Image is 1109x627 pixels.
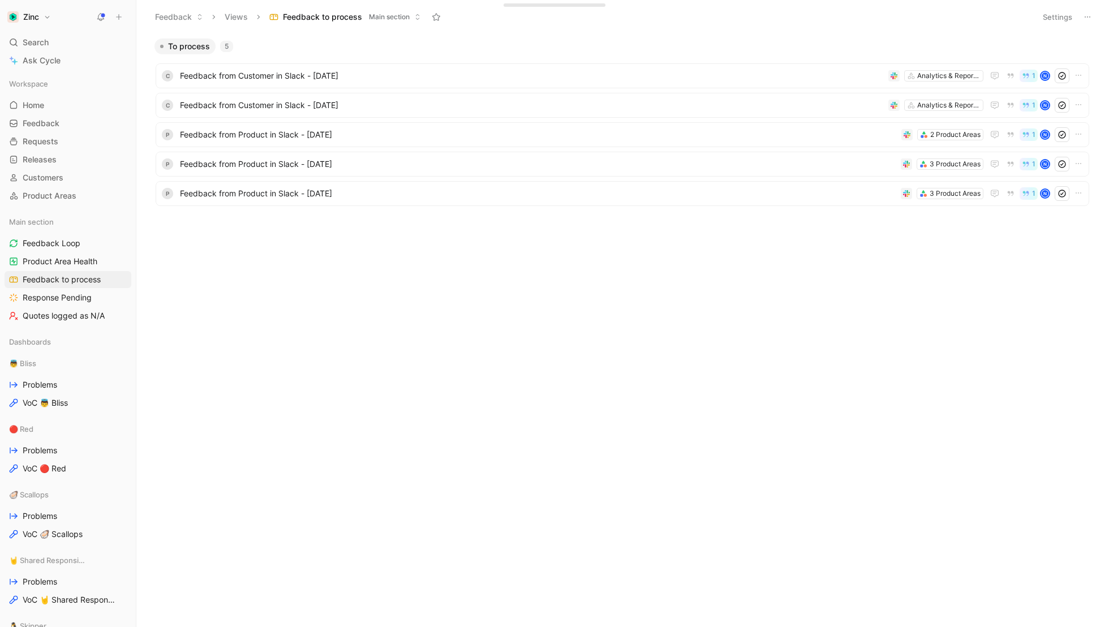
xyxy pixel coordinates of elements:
div: 🦪 Scallops [5,486,131,503]
div: 🔴 RedProblemsVoC 🔴 Red [5,420,131,477]
a: Customers [5,169,131,186]
span: Search [23,36,49,49]
a: VoC 🔴 Red [5,460,131,477]
a: VoC 👼 Bliss [5,394,131,411]
span: Feedback to process [283,11,362,23]
a: Requests [5,133,131,150]
div: N [1041,101,1049,109]
span: Customers [23,172,63,183]
span: VoC 🤘 Shared Responsibility [23,594,117,605]
span: Problems [23,445,57,456]
img: Zinc [7,11,19,23]
button: Views [220,8,253,25]
a: Response Pending [5,289,131,306]
span: 🦪 Scallops [9,489,49,500]
span: Requests [23,136,58,147]
div: N [1041,160,1049,168]
a: Problems [5,508,131,525]
a: CFeedback from Customer in Slack - [DATE]Analytics & Reporting1N [156,63,1089,88]
div: Search [5,34,131,51]
button: 1 [1020,128,1038,141]
div: 🤘 Shared Responsibility [5,552,131,569]
span: Ask Cycle [23,54,61,67]
span: Main section [369,11,410,23]
div: N [1041,72,1049,80]
span: Home [23,100,44,111]
a: Feedback Loop [5,235,131,252]
span: Feedback to process [23,274,101,285]
div: To process5 [150,38,1095,210]
button: 1 [1020,99,1038,111]
button: Feedback to processMain section [264,8,426,25]
a: PFeedback from Product in Slack - [DATE]3 Product Areas1N [156,152,1089,177]
div: C [162,100,173,111]
div: Main section [5,213,131,230]
span: 🤘 Shared Responsibility [9,555,86,566]
a: PFeedback from Product in Slack - [DATE]2 Product Areas1N [156,122,1089,147]
div: 2 Product Areas [930,129,981,140]
div: 🦪 ScallopsProblemsVoC 🦪 Scallops [5,486,131,543]
span: Problems [23,510,57,522]
button: 1 [1020,70,1038,82]
span: Feedback from Product in Slack - [DATE] [180,187,896,200]
div: 🤘 Shared ResponsibilityProblemsVoC 🤘 Shared Responsibility [5,552,131,608]
span: Workspace [9,78,48,89]
span: VoC 👼 Bliss [23,397,68,409]
button: Feedback [150,8,208,25]
div: Dashboards [5,333,131,350]
span: VoC 🔴 Red [23,463,66,474]
div: Main sectionFeedback LoopProduct Area HealthFeedback to processResponse PendingQuotes logged as N/A [5,213,131,324]
a: PFeedback from Product in Slack - [DATE]3 Product Areas1N [156,181,1089,206]
button: 1 [1020,187,1038,200]
span: Problems [23,576,57,587]
div: P [162,188,173,199]
a: Feedback to process [5,271,131,288]
span: Problems [23,379,57,390]
a: Problems [5,376,131,393]
span: Feedback from Customer in Slack - [DATE] [180,69,884,83]
span: Feedback [23,118,59,129]
a: Feedback [5,115,131,132]
span: Feedback Loop [23,238,80,249]
span: VoC 🦪 Scallops [23,529,83,540]
h1: Zinc [23,12,39,22]
a: Quotes logged as N/A [5,307,131,324]
div: 3 Product Areas [930,188,981,199]
span: Response Pending [23,292,92,303]
button: ZincZinc [5,9,54,25]
div: C [162,70,173,81]
span: 1 [1032,190,1035,197]
button: To process [154,38,216,54]
div: 🔴 Red [5,420,131,437]
span: 1 [1032,161,1035,168]
a: Ask Cycle [5,52,131,69]
span: Product Areas [23,190,76,201]
div: N [1041,190,1049,197]
span: Main section [9,216,54,227]
a: VoC 🦪 Scallops [5,526,131,543]
a: Problems [5,573,131,590]
button: Settings [1038,9,1077,25]
div: N [1041,131,1049,139]
span: Releases [23,154,57,165]
span: 1 [1032,102,1035,109]
div: Workspace [5,75,131,92]
div: Analytics & Reporting [917,100,981,111]
a: Home [5,97,131,114]
span: Feedback from Product in Slack - [DATE] [180,157,896,171]
div: 👼 Bliss [5,355,131,372]
span: Dashboards [9,336,51,347]
span: Product Area Health [23,256,97,267]
a: VoC 🤘 Shared Responsibility [5,591,131,608]
div: 👼 BlissProblemsVoC 👼 Bliss [5,355,131,411]
div: P [162,158,173,170]
a: Product Areas [5,187,131,204]
span: 👼 Bliss [9,358,36,369]
a: Problems [5,442,131,459]
a: Releases [5,151,131,168]
span: Feedback from Product in Slack - [DATE] [180,128,897,141]
div: 5 [220,41,233,52]
a: CFeedback from Customer in Slack - [DATE]Analytics & Reporting1N [156,93,1089,118]
button: 1 [1020,158,1038,170]
div: Dashboards [5,333,131,354]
